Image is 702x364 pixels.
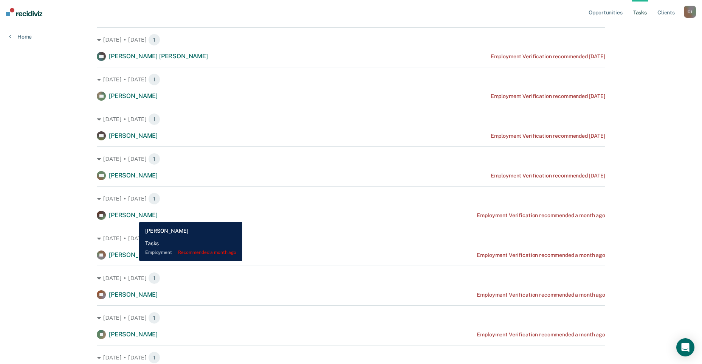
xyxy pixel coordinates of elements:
[109,172,158,179] span: [PERSON_NAME]
[491,173,605,179] div: Employment Verification recommended [DATE]
[148,352,160,364] span: 1
[97,34,605,46] div: [DATE] • [DATE] 1
[109,251,158,258] span: [PERSON_NAME]
[97,153,605,165] div: [DATE] • [DATE] 1
[109,92,158,100] span: [PERSON_NAME]
[97,73,605,86] div: [DATE] • [DATE] 1
[477,212,605,219] div: Employment Verification recommended a month ago
[109,331,158,338] span: [PERSON_NAME]
[6,8,42,16] img: Recidiviz
[97,113,605,125] div: [DATE] • [DATE] 1
[148,193,160,205] span: 1
[477,292,605,298] div: Employment Verification recommended a month ago
[109,212,158,219] span: [PERSON_NAME]
[148,312,160,324] span: 1
[148,272,160,284] span: 1
[97,232,605,244] div: [DATE] • [DATE] 1
[97,352,605,364] div: [DATE] • [DATE] 1
[477,331,605,338] div: Employment Verification recommended a month ago
[97,193,605,205] div: [DATE] • [DATE] 1
[97,312,605,324] div: [DATE] • [DATE] 1
[148,73,160,86] span: 1
[148,113,160,125] span: 1
[491,133,605,139] div: Employment Verification recommended [DATE]
[477,252,605,258] div: Employment Verification recommended a month ago
[491,93,605,100] div: Employment Verification recommended [DATE]
[109,53,208,60] span: [PERSON_NAME] [PERSON_NAME]
[676,338,694,356] div: Open Intercom Messenger
[9,33,32,40] a: Home
[148,153,160,165] span: 1
[148,232,160,244] span: 1
[109,132,158,139] span: [PERSON_NAME]
[109,291,158,298] span: [PERSON_NAME]
[491,53,605,60] div: Employment Verification recommended [DATE]
[684,6,696,18] button: CJ
[97,272,605,284] div: [DATE] • [DATE] 1
[684,6,696,18] div: C J
[148,34,160,46] span: 1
